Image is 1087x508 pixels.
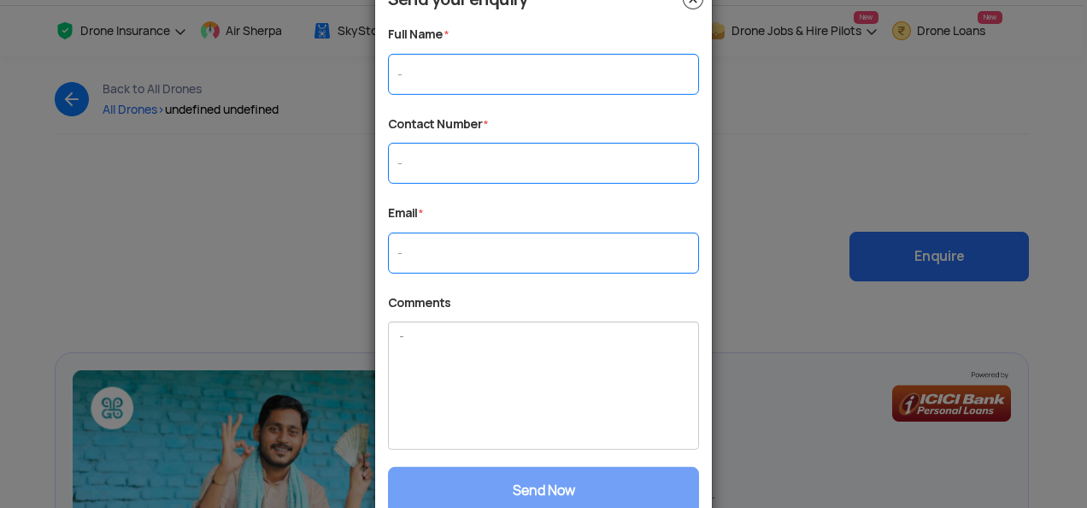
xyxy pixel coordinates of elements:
label: Email [388,204,423,222]
input: - [388,143,699,184]
label: Comments [388,294,451,311]
input: - [388,233,699,274]
label: Full Name [388,26,449,44]
label: Contact Number [388,115,488,133]
input: - [388,53,699,94]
